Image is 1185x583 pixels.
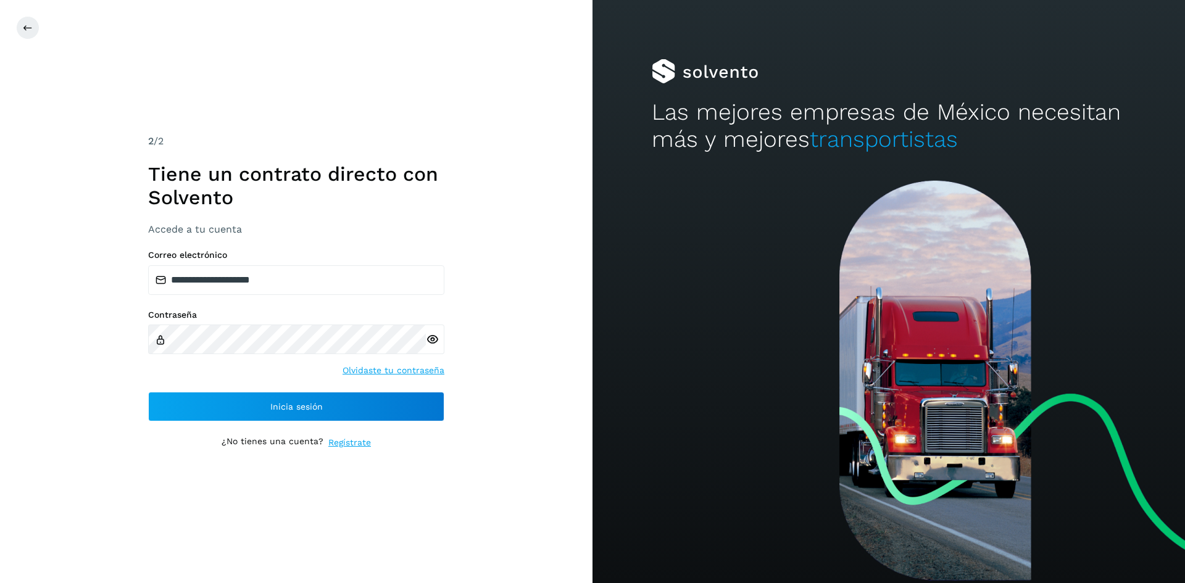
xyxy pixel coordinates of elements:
h1: Tiene un contrato directo con Solvento [148,162,444,210]
h2: Las mejores empresas de México necesitan más y mejores [652,99,1126,154]
span: Inicia sesión [270,402,323,411]
div: /2 [148,134,444,149]
p: ¿No tienes una cuenta? [222,436,323,449]
a: Olvidaste tu contraseña [343,364,444,377]
span: transportistas [810,126,958,152]
label: Contraseña [148,310,444,320]
button: Inicia sesión [148,392,444,421]
label: Correo electrónico [148,250,444,260]
h3: Accede a tu cuenta [148,223,444,235]
span: 2 [148,135,154,147]
a: Regístrate [328,436,371,449]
